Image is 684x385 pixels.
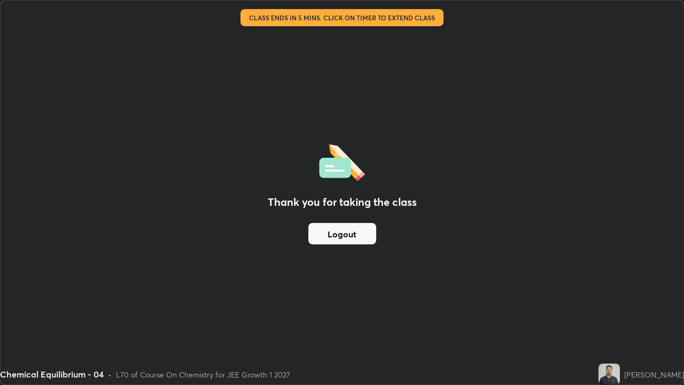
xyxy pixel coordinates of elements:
h2: Thank you for taking the class [268,194,417,210]
div: • [108,369,112,380]
button: Logout [308,223,376,244]
div: [PERSON_NAME] [624,369,684,380]
div: L70 of Course On Chemistry for JEE Growth 1 2027 [116,369,290,380]
img: 81071b17b0dd4859a2b07f88cb3d53bb.jpg [598,364,620,385]
img: offlineFeedback.1438e8b3.svg [319,141,365,181]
